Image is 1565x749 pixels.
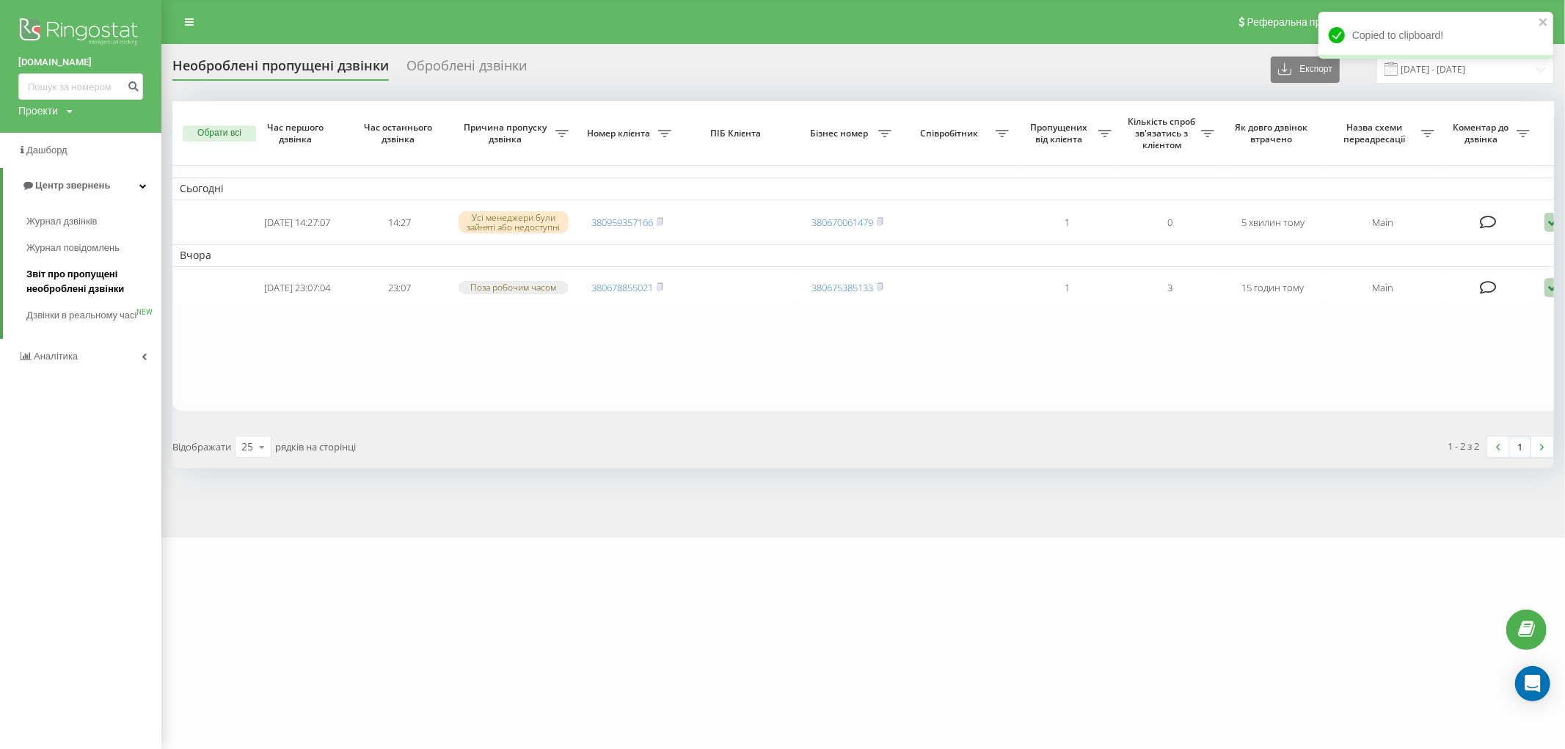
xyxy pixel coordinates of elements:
[1126,116,1201,150] span: Кількість спроб зв'язатись з клієнтом
[1448,439,1480,453] div: 1 - 2 з 2
[18,73,143,100] input: Пошук за номером
[583,128,658,139] span: Номер клієнта
[1222,203,1324,242] td: 5 хвилин тому
[1539,16,1549,30] button: close
[459,122,555,145] span: Причина пропуску дзвінка
[3,168,161,203] a: Центр звернень
[1016,270,1119,306] td: 1
[246,270,349,306] td: [DATE] 23:07:04
[172,440,231,453] span: Відображати
[18,103,58,118] div: Проекти
[1233,122,1313,145] span: Як довго дзвінок втрачено
[811,216,873,229] a: 380670061479
[1016,203,1119,242] td: 1
[26,145,68,156] span: Дашборд
[459,281,569,293] div: Поза робочим часом
[26,214,97,229] span: Журнал дзвінків
[591,281,653,294] a: 380678855021
[811,281,873,294] a: 380675385133
[906,128,996,139] span: Співробітник
[26,308,136,323] span: Дзвінки в реальному часі
[1318,12,1553,59] div: Copied to clipboard!
[1024,122,1098,145] span: Пропущених від клієнта
[26,208,161,235] a: Журнал дзвінків
[1119,270,1222,306] td: 3
[803,128,878,139] span: Бізнес номер
[1119,203,1222,242] td: 0
[1324,270,1442,306] td: Main
[349,270,451,306] td: 23:07
[34,351,78,362] span: Аналiтика
[1222,270,1324,306] td: 15 годин тому
[691,128,784,139] span: ПІБ Клієнта
[183,125,256,142] button: Обрати всі
[1332,122,1421,145] span: Назва схеми переадресації
[26,267,154,296] span: Звіт про пропущені необроблені дзвінки
[241,439,253,454] div: 25
[1509,436,1531,457] a: 1
[26,241,120,255] span: Журнал повідомлень
[258,122,337,145] span: Час першого дзвінка
[406,58,527,81] div: Оброблені дзвінки
[26,261,161,302] a: Звіт про пропущені необроблені дзвінки
[275,440,356,453] span: рядків на сторінці
[1449,122,1517,145] span: Коментар до дзвінка
[35,180,110,191] span: Центр звернень
[459,211,569,233] div: Усі менеджери були зайняті або недоступні
[349,203,451,242] td: 14:27
[26,302,161,329] a: Дзвінки в реальному часіNEW
[18,55,143,70] a: [DOMAIN_NAME]
[1247,16,1355,28] span: Реферальна програма
[18,15,143,51] img: Ringostat logo
[172,58,389,81] div: Необроблені пропущені дзвінки
[360,122,439,145] span: Час останнього дзвінка
[1515,666,1550,701] div: Open Intercom Messenger
[246,203,349,242] td: [DATE] 14:27:07
[26,235,161,261] a: Журнал повідомлень
[1271,56,1340,83] button: Експорт
[591,216,653,229] a: 380959357166
[1324,203,1442,242] td: Main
